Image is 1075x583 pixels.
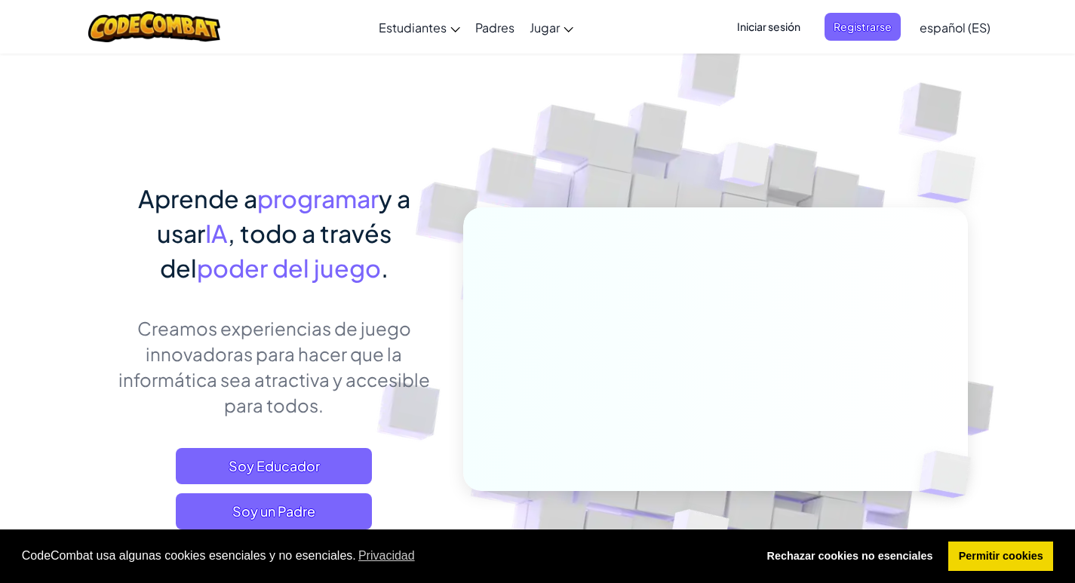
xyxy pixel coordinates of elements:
img: CodeCombat logo [88,11,220,42]
span: Jugar [530,20,560,35]
span: programar [257,183,379,213]
a: Soy un Padre [176,493,372,529]
img: Overlap cubes [893,419,1006,529]
a: learn more about cookies [356,545,417,567]
a: Jugar [522,7,581,48]
span: CodeCombat usa algunas cookies esenciales y no esenciales. [22,545,745,567]
p: Creamos experiencias de juego innovadoras para hacer que la informática sea atractiva y accesible... [108,315,441,418]
a: deny cookies [757,542,943,572]
span: . [381,253,389,283]
span: Aprende a [138,183,257,213]
span: Estudiantes [379,20,447,35]
span: IA [205,218,228,248]
a: allow cookies [948,542,1053,572]
a: Soy Educador [176,448,372,484]
span: , todo a través del [160,218,392,283]
span: poder del juego [197,253,381,283]
button: Iniciar sesión [728,13,809,41]
img: Overlap cubes [887,113,1018,241]
span: español (ES) [920,20,991,35]
a: Estudiantes [371,7,468,48]
a: Padres [468,7,522,48]
button: Registrarse [825,13,901,41]
img: Overlap cubes [691,112,800,225]
a: español (ES) [912,7,998,48]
